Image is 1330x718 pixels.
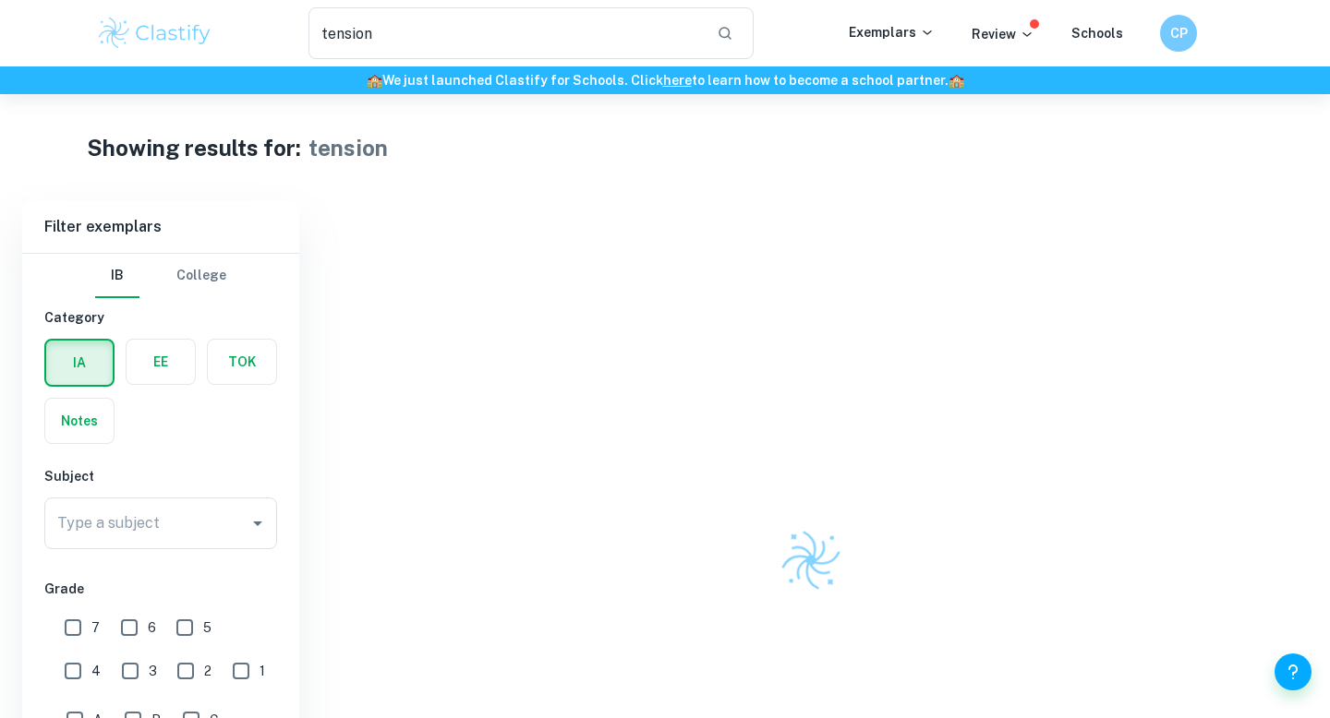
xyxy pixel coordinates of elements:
button: Notes [45,399,114,443]
div: Filter type choice [95,254,226,298]
span: 7 [91,617,100,638]
span: 🏫 [949,73,964,88]
button: TOK [208,340,276,384]
img: Clastify logo [778,527,844,593]
p: Exemplars [849,22,935,42]
span: 4 [91,661,101,681]
h6: CP [1168,23,1190,43]
button: CP [1160,15,1197,52]
p: Review [972,24,1034,44]
button: IB [95,254,139,298]
button: Open [245,510,271,536]
a: here [663,73,692,88]
button: College [176,254,226,298]
h6: Filter exemplars [22,201,299,253]
span: 2 [204,661,212,681]
span: 6 [148,617,156,638]
span: 3 [149,661,157,681]
span: 🏫 [367,73,382,88]
a: Schools [1071,26,1123,41]
h6: Grade [44,579,277,599]
span: 1 [260,661,265,681]
input: Search for any exemplars... [308,7,702,59]
img: Clastify logo [96,15,213,52]
button: Help and Feedback [1275,653,1312,690]
h6: Subject [44,466,277,486]
h6: We just launched Clastify for Schools. Click to learn how to become a school partner. [4,70,1326,90]
h6: Category [44,307,277,328]
h1: tension [308,131,388,164]
span: 5 [203,617,212,638]
h1: Showing results for: [87,131,301,164]
button: EE [127,340,195,384]
button: IA [46,341,113,385]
